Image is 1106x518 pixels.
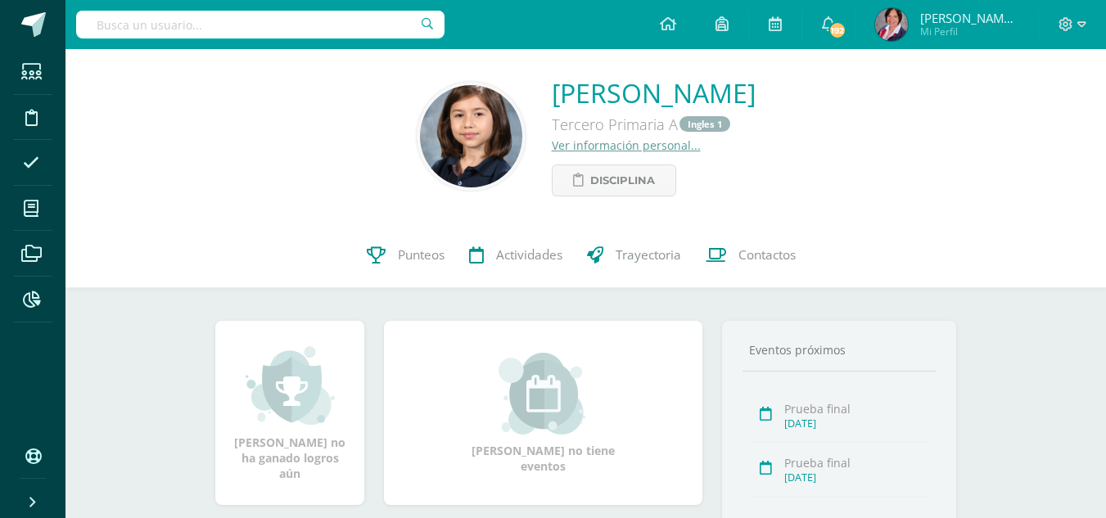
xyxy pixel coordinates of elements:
[398,247,445,264] span: Punteos
[552,164,676,196] a: Disciplina
[232,345,348,481] div: [PERSON_NAME] no ha ganado logros aún
[679,116,730,132] a: Ingles 1
[552,110,756,137] div: Tercero Primaria A
[784,471,931,484] div: [DATE]
[462,353,625,474] div: [PERSON_NAME] no tiene eventos
[616,247,681,264] span: Trayectoria
[828,21,846,39] span: 192
[246,345,335,426] img: achievement_small.png
[457,223,575,288] a: Actividades
[552,75,756,110] a: [PERSON_NAME]
[738,247,796,264] span: Contactos
[76,11,445,38] input: Busca un usuario...
[693,223,808,288] a: Contactos
[354,223,457,288] a: Punteos
[499,353,588,435] img: event_small.png
[920,10,1018,26] span: [PERSON_NAME] de [GEOGRAPHIC_DATA]
[784,417,931,430] div: [DATE]
[496,247,562,264] span: Actividades
[552,137,701,153] a: Ver información personal...
[575,223,693,288] a: Trayectoria
[743,342,936,358] div: Eventos próximos
[920,25,1018,38] span: Mi Perfil
[875,8,908,41] img: 9cc45377ee35837361e2d5ac646c5eda.png
[784,455,931,471] div: Prueba final
[784,401,931,417] div: Prueba final
[420,85,522,187] img: 43f5ef50718a11f01c1c10d87bde2e96.png
[590,165,655,196] span: Disciplina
